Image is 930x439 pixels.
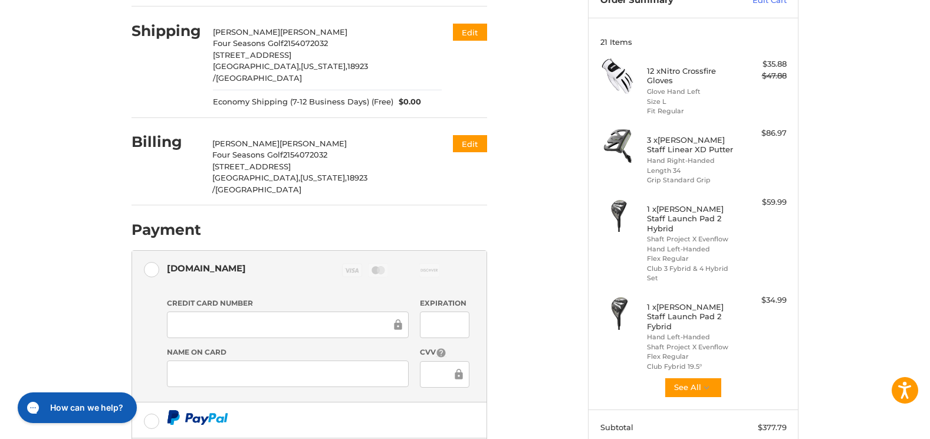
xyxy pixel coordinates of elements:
div: $86.97 [740,127,787,139]
div: [DOMAIN_NAME] [167,258,246,278]
span: [GEOGRAPHIC_DATA], [212,173,300,182]
div: $34.99 [740,294,787,306]
li: Hand Right-Handed [647,156,737,166]
span: 18923 / [212,173,367,194]
span: [GEOGRAPHIC_DATA], [213,61,301,71]
span: [US_STATE], [301,61,347,71]
img: PayPal icon [167,410,228,425]
span: [PERSON_NAME] [280,27,347,37]
span: [STREET_ADDRESS] [212,162,291,171]
h2: Payment [132,221,201,239]
span: [STREET_ADDRESS] [213,50,291,60]
label: Name on Card [167,347,409,358]
h4: 3 x [PERSON_NAME] Staff Linear XD Putter [647,135,737,155]
span: [PERSON_NAME] [213,27,280,37]
h4: 1 x [PERSON_NAME] Staff Launch Pad 2 Fybrid [647,302,737,331]
span: Subtotal [600,422,633,432]
button: Edit [453,24,487,41]
span: 2154072032 [284,38,328,48]
button: Edit [453,135,487,152]
li: Flex Regular [647,254,737,264]
label: CVV [420,347,469,358]
h2: Billing [132,133,201,151]
span: 18923 / [213,61,368,83]
span: [US_STATE], [300,173,347,182]
h2: Shipping [132,22,201,40]
div: $59.99 [740,196,787,208]
h4: 1 x [PERSON_NAME] Staff Launch Pad 2 Hybrid [647,204,737,233]
span: [PERSON_NAME] [280,139,347,148]
li: Flex Regular [647,352,737,362]
li: Size L [647,97,737,107]
span: $377.79 [758,422,787,432]
li: Hand Left-Handed [647,332,737,342]
li: Hand Left-Handed [647,244,737,254]
div: $35.88 [740,58,787,70]
li: Glove Hand Left [647,87,737,97]
li: Club 3 Fybrid & 4 Hybrid Set [647,264,737,283]
span: [GEOGRAPHIC_DATA] [216,73,302,83]
span: 2154072032 [283,150,327,159]
button: See All [664,377,722,398]
iframe: Gorgias live chat messenger [12,388,140,427]
li: Club Fybrid 19.5° [647,362,737,372]
label: Credit Card Number [167,298,409,309]
span: Four Seasons Golf [213,38,284,48]
h3: 21 Items [600,37,787,47]
li: Grip Standard Grip [647,175,737,185]
h4: 12 x Nitro Crossfire Gloves [647,66,737,86]
li: Shaft Project X Evenflow [647,342,737,352]
li: Fit Regular [647,106,737,116]
div: $47.88 [740,70,787,82]
span: Economy Shipping (7-12 Business Days) (Free) [213,96,393,108]
li: Length 34 [647,166,737,176]
label: Expiration [420,298,469,309]
span: [PERSON_NAME] [212,139,280,148]
span: Four Seasons Golf [212,150,283,159]
span: $0.00 [393,96,422,108]
span: [GEOGRAPHIC_DATA] [215,185,301,194]
li: Shaft Project X Evenflow [647,234,737,244]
